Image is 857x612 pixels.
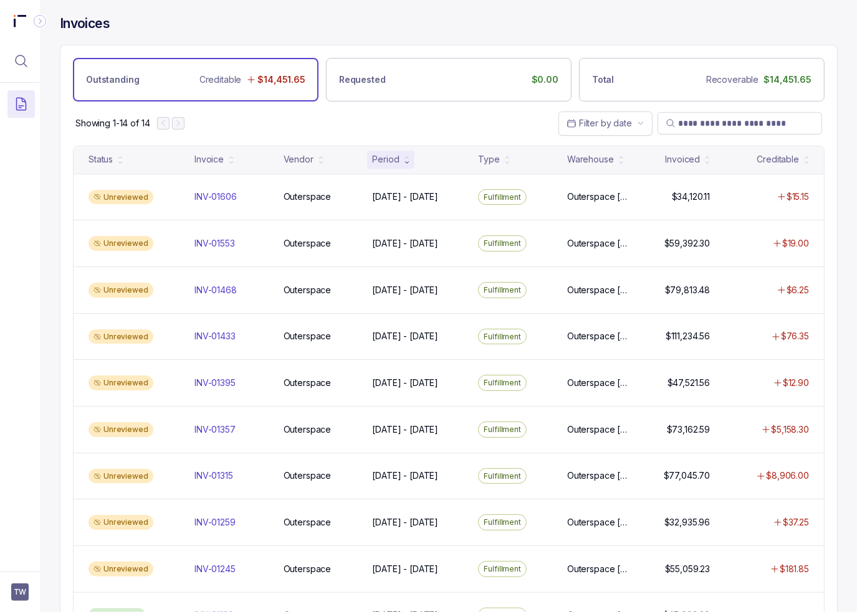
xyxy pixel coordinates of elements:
div: Unreviewed [89,515,153,530]
p: Outerspace [284,516,332,529]
p: [DATE] - [DATE] [372,191,438,203]
p: Fulfillment [484,563,521,575]
p: Total [592,73,614,86]
p: Recoverable [706,73,759,86]
p: $8,906.00 [766,469,809,482]
p: Outerspace [GEOGRAPHIC_DATA] [567,423,631,436]
p: INV-01259 [194,516,236,529]
p: [DATE] - [DATE] [372,284,438,296]
p: Creditable [199,73,242,86]
p: Outerspace [284,563,332,575]
div: Status [89,153,113,166]
p: $6.25 [787,284,809,296]
p: Outerspace [GEOGRAPHIC_DATA] [567,330,631,342]
p: Fulfillment [484,377,521,389]
p: Fulfillment [484,516,521,529]
p: INV-01468 [194,284,237,296]
p: INV-01395 [194,377,236,389]
p: INV-01315 [194,469,233,482]
p: Outerspace [GEOGRAPHIC_DATA] [567,191,631,203]
p: $0.00 [532,73,558,86]
p: Outerspace [284,284,332,296]
p: $19.00 [782,237,809,250]
p: Fulfillment [484,191,521,204]
p: Outerspace [GEOGRAPHIC_DATA] [567,516,631,529]
div: Vendor [284,153,314,166]
button: Date Range Picker [558,111,653,135]
p: INV-01357 [194,423,236,436]
p: $59,392.30 [664,237,711,250]
p: INV-01433 [194,330,236,342]
p: Outerspace [GEOGRAPHIC_DATA] [567,563,631,575]
p: $76.35 [781,330,809,342]
p: $47,521.56 [668,377,711,389]
button: Menu Icon Button MagnifyingGlassIcon [7,47,35,75]
p: INV-01245 [194,563,236,575]
button: Menu Icon Button DocumentTextIcon [7,90,35,118]
p: $77,045.70 [664,469,711,482]
div: Type [478,153,499,166]
p: $14,451.65 [257,73,305,86]
p: [DATE] - [DATE] [372,377,438,389]
div: Unreviewed [89,190,153,205]
div: Invoiced [665,153,700,166]
div: Unreviewed [89,236,153,251]
div: Period [372,153,399,166]
p: [DATE] - [DATE] [372,516,438,529]
p: $111,234.56 [666,330,710,342]
p: Outerspace [GEOGRAPHIC_DATA] [567,284,631,296]
div: Unreviewed [89,283,153,298]
p: $55,059.23 [665,563,711,575]
p: Outerspace [GEOGRAPHIC_DATA] [567,469,631,482]
p: [DATE] - [DATE] [372,423,438,436]
p: Outerspace [284,469,332,482]
search: Date Range Picker [567,117,632,129]
p: Fulfillment [484,423,521,436]
p: Outerspace [284,377,332,389]
p: Showing 1-14 of 14 [75,117,150,129]
p: Fulfillment [484,284,521,296]
p: [DATE] - [DATE] [372,330,438,342]
div: Unreviewed [89,375,153,390]
p: Outstanding [86,73,139,86]
div: Unreviewed [89,469,153,484]
div: Unreviewed [89,422,153,437]
p: [DATE] - [DATE] [372,563,438,575]
p: $181.85 [780,563,809,575]
p: Fulfillment [484,237,521,250]
p: $37.25 [783,516,809,529]
div: Creditable [757,153,799,166]
p: $12.90 [783,377,809,389]
p: Outerspace [284,423,332,436]
p: $15.15 [787,191,809,203]
p: Outerspace [GEOGRAPHIC_DATA] [567,377,631,389]
p: $5,158.30 [771,423,809,436]
p: Outerspace [GEOGRAPHIC_DATA] [567,237,631,250]
p: Outerspace [284,237,332,250]
p: Outerspace [284,330,332,342]
p: $34,120.11 [672,191,711,203]
p: Fulfillment [484,470,521,483]
p: INV-01606 [194,191,237,203]
span: Filter by date [579,118,632,128]
p: $14,451.65 [764,73,812,86]
p: Requested [339,73,386,86]
button: User initials [11,583,29,601]
div: Unreviewed [89,329,153,344]
div: Remaining page entries [75,117,150,129]
div: Unreviewed [89,562,153,577]
h4: Invoices [60,15,110,32]
p: INV-01553 [194,237,235,250]
p: $32,935.96 [664,516,711,529]
p: Outerspace [284,191,332,203]
p: $73,162.59 [667,423,711,436]
p: [DATE] - [DATE] [372,237,438,250]
div: Warehouse [567,153,614,166]
div: Collapse Icon [32,14,47,29]
div: Invoice [194,153,224,166]
p: [DATE] - [DATE] [372,469,438,482]
p: $79,813.48 [665,284,711,296]
p: Fulfillment [484,331,521,343]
